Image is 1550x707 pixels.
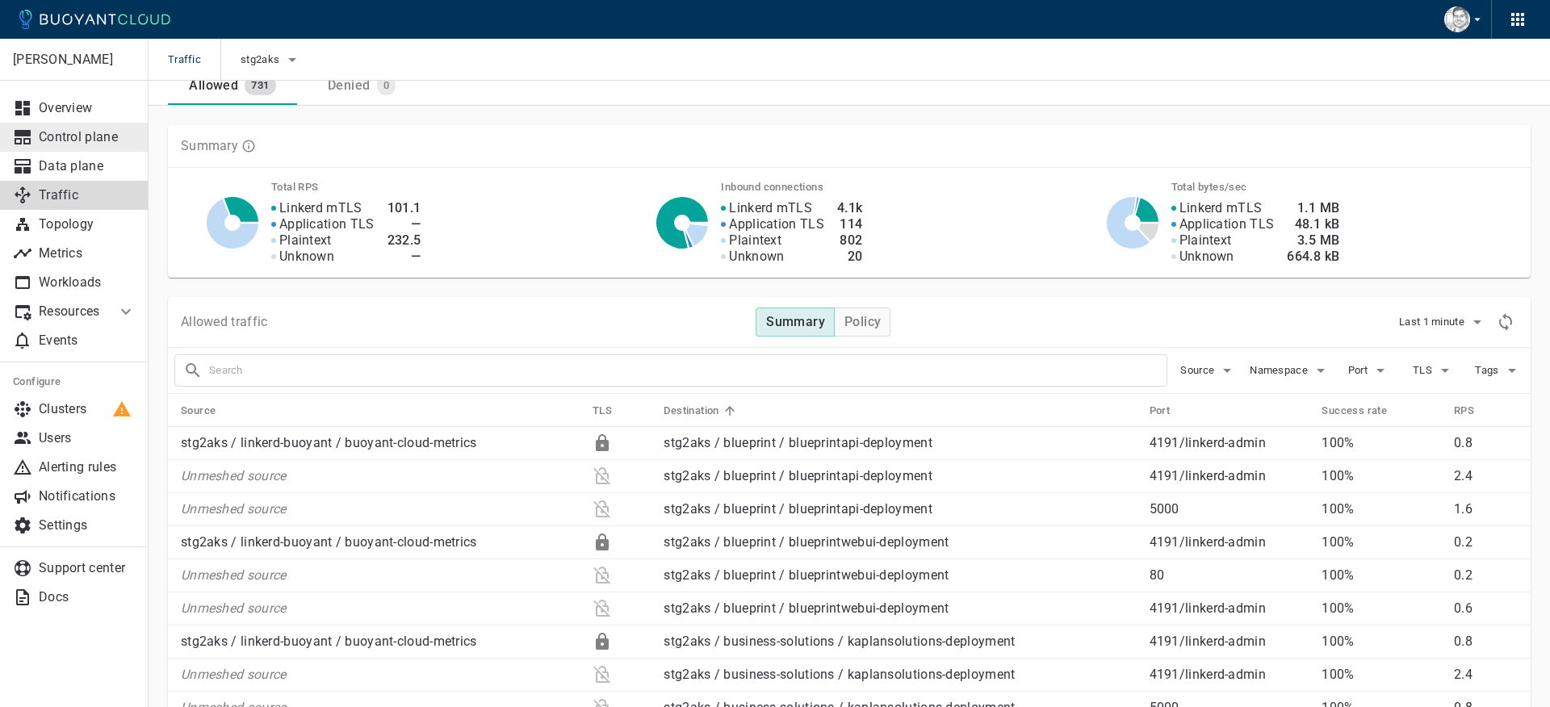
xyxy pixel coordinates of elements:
p: 0.2 [1454,567,1518,584]
p: Unknown [1179,249,1234,265]
p: 0.8 [1454,634,1518,650]
p: Linkerd mTLS [729,200,812,216]
p: 2.4 [1454,468,1518,484]
div: Refresh metrics [1493,310,1518,334]
p: Application TLS [729,216,824,232]
h4: — [387,216,421,232]
p: 2.4 [1454,667,1518,683]
button: Last 1 minute [1399,310,1487,334]
h4: Policy [844,314,881,330]
a: stg2aks / blueprint / blueprintwebui-deployment [664,534,949,550]
a: stg2aks / blueprint / blueprintwebui-deployment [664,600,949,616]
h5: Source [181,404,216,417]
span: TLS [593,404,633,418]
p: Metrics [39,245,136,261]
div: Allowed [182,71,238,94]
a: stg2aks / blueprint / blueprintwebui-deployment [664,567,949,583]
button: Source [1180,358,1237,383]
p: 80 [1150,567,1309,584]
h4: 4.1k [837,200,863,216]
p: 0.2 [1454,534,1518,550]
button: TLS [1408,358,1460,383]
p: 4191 / linkerd-admin [1150,600,1309,617]
span: Destination [664,404,739,418]
p: Control plane [39,129,136,145]
p: Unmeshed source [181,600,580,617]
p: Unmeshed source [181,468,580,484]
p: Resources [39,303,103,320]
button: Tags [1472,358,1524,383]
div: Denied [321,71,370,94]
p: Clusters [39,401,136,417]
p: Docs [39,589,136,605]
span: Success rate [1322,404,1408,418]
button: Summary [756,307,835,337]
button: Port [1343,358,1395,383]
h5: Port [1150,404,1171,417]
p: 4191 / linkerd-admin [1150,534,1309,550]
div: Plaintext [593,466,612,486]
p: Unknown [279,249,334,265]
input: Search [209,359,1167,382]
p: 100% [1322,600,1441,617]
p: Summary [181,138,238,154]
p: 0.6 [1454,600,1518,617]
p: 100% [1322,468,1441,484]
h4: — [387,249,421,265]
p: Traffic [39,187,136,203]
span: Tags [1475,364,1502,377]
h4: 1.1 MB [1287,200,1339,216]
p: Data plane [39,158,136,174]
span: 731 [245,79,275,92]
h4: Summary [766,314,825,330]
p: 4191 / linkerd-admin [1150,435,1309,451]
div: Plaintext [593,566,612,585]
p: 100% [1322,634,1441,650]
h4: 114 [837,216,863,232]
p: 4191 / linkerd-admin [1150,667,1309,683]
p: Unmeshed source [181,667,580,683]
p: Application TLS [279,216,375,232]
div: Plaintext [593,599,612,618]
p: Application TLS [1179,216,1275,232]
h5: TLS [593,404,612,417]
h4: 3.5 MB [1287,232,1339,249]
a: stg2aks / linkerd-buoyant / buoyant-cloud-metrics [181,534,477,550]
a: stg2aks / business-solutions / kaplansolutions-deployment [664,634,1015,649]
h4: 48.1 kB [1287,216,1339,232]
p: Plaintext [1179,232,1232,249]
h4: 664.8 kB [1287,249,1339,265]
span: 0 [377,79,396,92]
p: Notifications [39,488,136,504]
p: Overview [39,100,136,116]
h4: 101.1 [387,200,421,216]
a: stg2aks / linkerd-buoyant / buoyant-cloud-metrics [181,435,477,450]
span: stg2aks [241,53,283,66]
h5: Destination [664,404,718,417]
a: stg2aks / business-solutions / kaplansolutions-deployment [664,667,1015,682]
p: 100% [1322,435,1441,451]
p: Settings [39,517,136,533]
p: Plaintext [279,232,332,249]
h4: 20 [837,249,863,265]
div: Plaintext [593,500,612,519]
a: Allowed731 [168,66,297,105]
button: Namespace [1250,358,1330,383]
h5: Success rate [1322,404,1387,417]
p: Unmeshed source [181,567,580,584]
span: Source [181,404,237,418]
span: Traffic [168,39,220,81]
p: Linkerd mTLS [279,200,362,216]
svg: TLS data is compiled from traffic seen by Linkerd proxies. RPS and TCP bytes reflect both inbound... [241,139,256,153]
span: Namespace [1250,364,1311,377]
p: Workloads [39,274,136,291]
p: Users [39,430,136,446]
p: 100% [1322,501,1441,517]
p: Events [39,333,136,349]
p: Support center [39,560,136,576]
span: Last 1 minute [1399,316,1468,328]
span: RPS [1454,404,1495,418]
div: Plaintext [593,665,612,684]
button: Policy [834,307,890,337]
p: Unknown [729,249,784,265]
